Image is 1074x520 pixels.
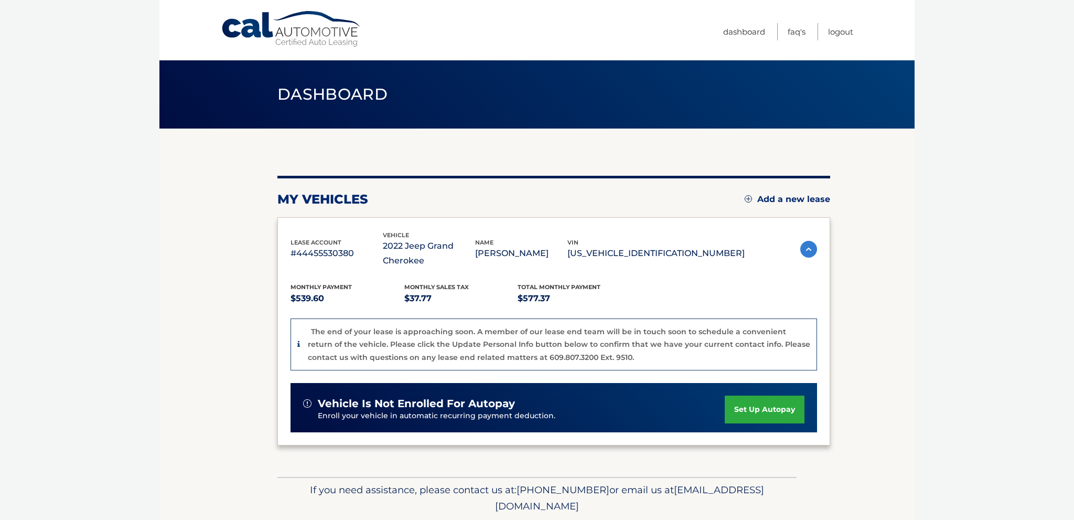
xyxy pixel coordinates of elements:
p: #44455530380 [291,246,383,261]
p: $539.60 [291,291,404,306]
span: Monthly Payment [291,283,352,291]
span: lease account [291,239,341,246]
span: [PHONE_NUMBER] [517,484,609,496]
a: Logout [828,23,853,40]
p: 2022 Jeep Grand Cherokee [383,239,475,268]
img: accordion-active.svg [800,241,817,258]
a: Cal Automotive [221,10,362,48]
p: Enroll your vehicle in automatic recurring payment deduction. [318,410,725,422]
a: Add a new lease [745,194,830,205]
span: vin [567,239,578,246]
p: [PERSON_NAME] [475,246,567,261]
a: FAQ's [788,23,805,40]
span: name [475,239,493,246]
span: Dashboard [277,84,388,104]
span: Monthly sales Tax [404,283,469,291]
span: vehicle [383,231,409,239]
img: add.svg [745,195,752,203]
span: Total Monthly Payment [518,283,600,291]
img: alert-white.svg [303,399,312,408]
p: $37.77 [404,291,518,306]
p: [US_VEHICLE_IDENTIFICATION_NUMBER] [567,246,745,261]
p: The end of your lease is approaching soon. A member of our lease end team will be in touch soon t... [308,327,810,362]
a: set up autopay [725,396,804,423]
a: Dashboard [723,23,765,40]
h2: my vehicles [277,192,368,207]
p: $577.37 [518,291,631,306]
span: vehicle is not enrolled for autopay [318,397,515,410]
p: If you need assistance, please contact us at: or email us at [284,482,790,515]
